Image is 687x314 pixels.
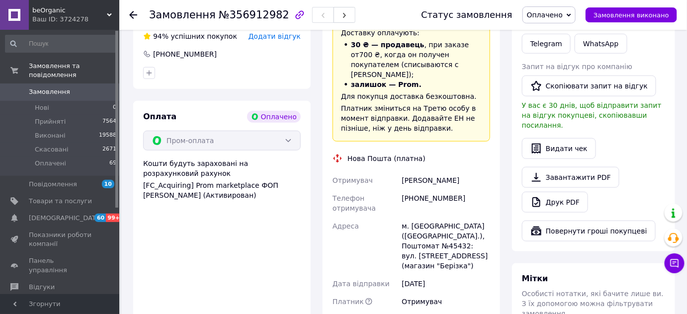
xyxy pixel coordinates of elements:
span: У вас є 30 днів, щоб відправити запит на відгук покупцеві, скопіювавши посилання. [522,101,662,129]
span: 94% [153,32,169,40]
span: Оплачено [527,11,563,19]
span: 60 [94,214,106,222]
div: [FC_Acquiring] Prom marketplace ФОП [PERSON_NAME] (Активирован) [143,180,301,200]
div: Ваш ID: 3724278 [32,15,119,24]
div: Отримувач [400,293,492,311]
button: Чат з покупцем [665,253,685,273]
button: Видати чек [522,138,596,159]
span: Додати відгук [249,32,301,40]
span: Отримувач [333,176,373,184]
div: [PHONE_NUMBER] [152,49,218,59]
span: Відгуки [29,283,55,292]
span: Платник [333,298,364,306]
div: [PHONE_NUMBER] [400,189,492,217]
div: Доставку оплачують: [341,28,482,38]
div: Для покупця доставка безкоштовна. [341,91,482,101]
input: Пошук [5,35,117,53]
span: beOrganic [32,6,107,15]
span: Замовлення та повідомлення [29,62,119,79]
button: Замовлення виконано [586,7,677,22]
span: залишок — Prom. [351,80,422,88]
span: Дата відправки [333,280,390,288]
div: Нова Пошта (платна) [345,154,428,163]
span: Нові [35,103,49,112]
span: 30 ₴ — продавець [351,41,425,49]
span: 69 [109,159,116,168]
a: Telegram [522,34,571,54]
div: Статус замовлення [421,10,513,20]
span: Оплачені [35,159,66,168]
span: Замовлення [29,87,70,96]
span: Телефон отримувача [333,194,376,212]
span: Панель управління [29,256,92,274]
span: 10 [102,180,114,188]
span: №356912982 [219,9,289,21]
span: Товари та послуги [29,197,92,206]
a: Завантажити PDF [522,167,619,188]
span: Замовлення [149,9,216,21]
button: Скопіювати запит на відгук [522,76,656,96]
span: 19588 [99,131,116,140]
div: Повернутися назад [129,10,137,20]
span: 0 [113,103,116,112]
a: Друк PDF [522,192,588,213]
div: успішних покупок [143,31,237,41]
li: , при заказе от 700 ₴ , когда он получен покупателем (списываются с [PERSON_NAME]); [341,40,482,79]
div: [DATE] [400,275,492,293]
span: Мітки [522,274,548,283]
a: WhatsApp [575,34,627,54]
button: Повернути гроші покупцеві [522,221,656,241]
span: 7564 [102,117,116,126]
div: Кошти будуть зараховані на розрахунковий рахунок [143,158,301,200]
span: Замовлення виконано [594,11,669,19]
span: Показники роботи компанії [29,231,92,248]
span: [DEMOGRAPHIC_DATA] [29,214,102,223]
span: Запит на відгук про компанію [522,63,632,71]
span: Прийняті [35,117,66,126]
div: м. [GEOGRAPHIC_DATA] ([GEOGRAPHIC_DATA].), Поштомат №45432: вул. [STREET_ADDRESS] (магазин "Беріз... [400,217,492,275]
span: 99+ [106,214,122,222]
span: Виконані [35,131,66,140]
span: Адреса [333,222,359,230]
span: Оплата [143,112,176,121]
span: Скасовані [35,145,69,154]
span: Повідомлення [29,180,77,189]
span: 2671 [102,145,116,154]
div: Платник зміниться на Третю особу в момент відправки. Додавайте ЕН не пізніше, ніж у день відправки. [341,103,482,133]
div: Оплачено [247,111,301,123]
div: [PERSON_NAME] [400,171,492,189]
